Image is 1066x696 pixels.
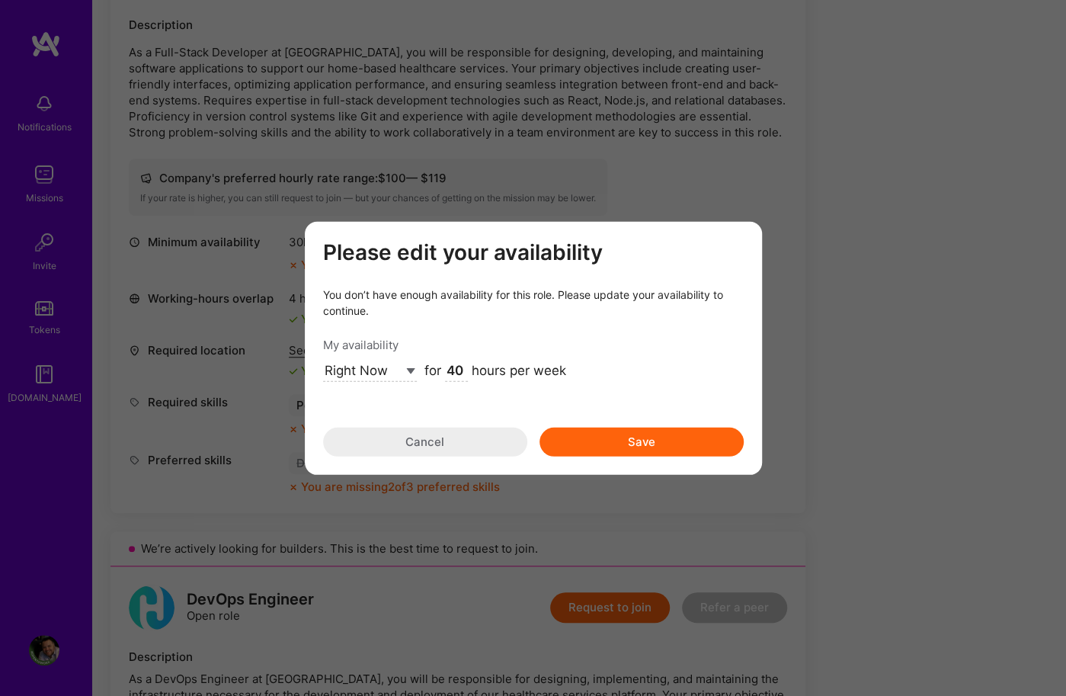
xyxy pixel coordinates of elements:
button: Cancel [323,428,527,457]
button: Save [539,428,744,457]
input: XX [445,362,468,382]
div: modal [305,221,762,475]
div: for hours per week [424,362,566,382]
div: You don’t have enough availability for this role. Please update your availability to continue. [323,287,744,319]
h3: Please edit your availability [323,239,744,265]
div: My availability [323,337,744,353]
